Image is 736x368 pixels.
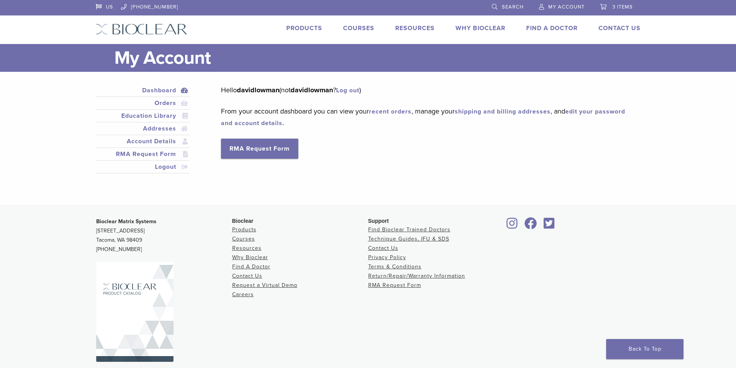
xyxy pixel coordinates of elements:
[286,24,322,32] a: Products
[456,24,505,32] a: Why Bioclear
[237,86,279,94] strong: davidlowman
[522,222,540,230] a: Bioclear
[368,273,465,279] a: Return/Repair/Warranty Information
[606,339,683,359] a: Back To Top
[368,236,449,242] a: Technique Guides, IFU & SDS
[336,86,359,94] a: Log out
[97,124,189,133] a: Addresses
[368,218,389,224] span: Support
[96,84,190,183] nav: Account pages
[97,149,189,159] a: RMA Request Form
[526,24,578,32] a: Find A Doctor
[97,111,189,120] a: Education Library
[96,24,187,35] img: Bioclear
[96,262,173,362] img: Bioclear
[221,105,629,129] p: From your account dashboard you can view your , manage your , and .
[368,245,398,251] a: Contact Us
[369,108,411,115] a: recent orders
[541,222,558,230] a: Bioclear
[232,263,270,270] a: Find A Doctor
[96,218,156,225] strong: Bioclear Matrix Systems
[232,236,255,242] a: Courses
[455,108,551,115] a: shipping and billing addresses
[96,217,232,254] p: [STREET_ADDRESS] Tacoma, WA 98409 [PHONE_NUMBER]
[232,273,262,279] a: Contact Us
[368,254,406,261] a: Privacy Policy
[502,4,524,10] span: Search
[97,137,189,146] a: Account Details
[232,245,262,251] a: Resources
[395,24,435,32] a: Resources
[97,98,189,108] a: Orders
[612,4,633,10] span: 3 items
[368,226,450,233] a: Find Bioclear Trained Doctors
[504,222,520,230] a: Bioclear
[343,24,374,32] a: Courses
[232,218,253,224] span: Bioclear
[97,86,189,95] a: Dashboard
[221,84,629,96] p: Hello (not ? )
[97,162,189,171] a: Logout
[221,139,298,159] a: RMA Request Form
[232,291,254,298] a: Careers
[368,282,421,288] a: RMA Request Form
[598,24,641,32] a: Contact Us
[114,44,641,72] h1: My Account
[548,4,585,10] span: My Account
[232,282,297,288] a: Request a Virtual Demo
[368,263,422,270] a: Terms & Conditions
[232,254,268,261] a: Why Bioclear
[232,226,257,233] a: Products
[291,86,333,94] strong: davidlowman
